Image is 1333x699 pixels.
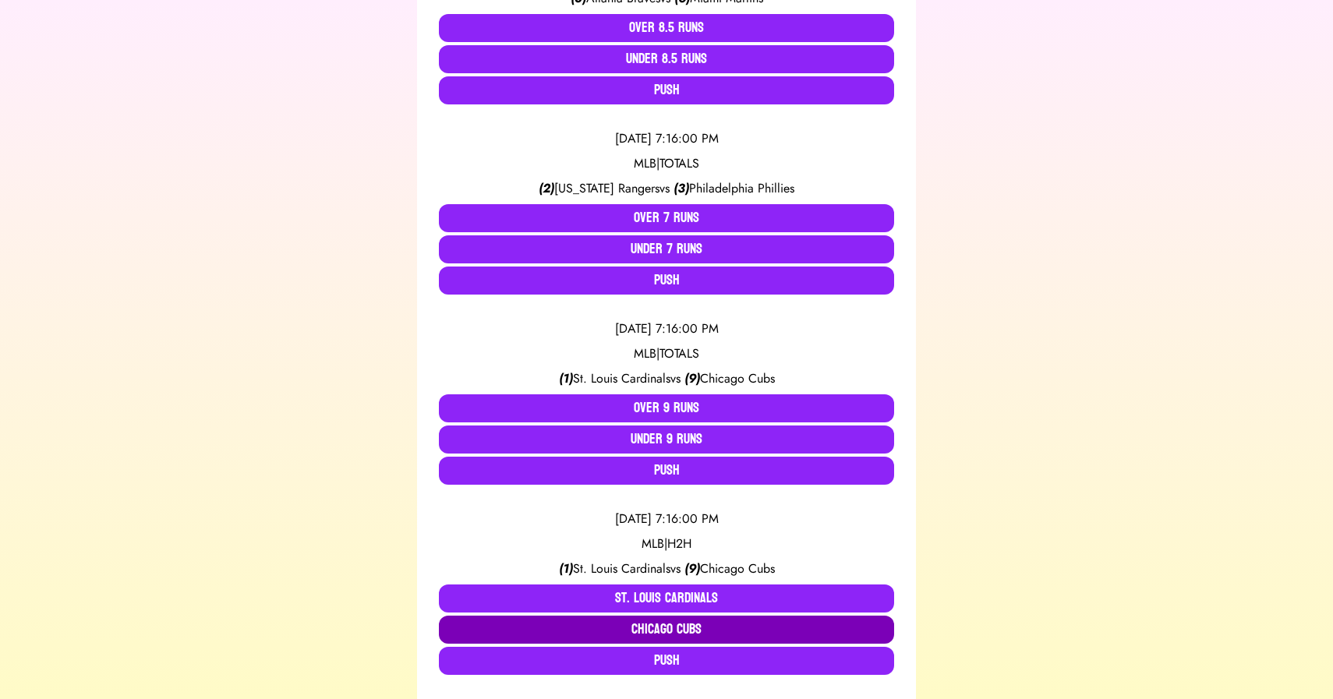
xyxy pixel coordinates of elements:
[439,616,894,644] button: Chicago Cubs
[559,369,573,387] span: ( 1 )
[684,560,700,577] span: ( 9 )
[554,179,659,197] span: [US_STATE] Rangers
[439,425,894,454] button: Under 9 Runs
[439,154,894,173] div: MLB | TOTALS
[439,369,894,388] div: vs
[439,319,894,338] div: [DATE] 7:16:00 PM
[439,267,894,295] button: Push
[539,179,554,197] span: ( 2 )
[684,369,700,387] span: ( 9 )
[674,179,689,197] span: ( 3 )
[439,584,894,613] button: St. Louis Cardinals
[439,394,894,422] button: Over 9 Runs
[559,560,573,577] span: ( 1 )
[439,344,894,363] div: MLB | TOTALS
[439,560,894,578] div: vs
[439,457,894,485] button: Push
[573,369,670,387] span: St. Louis Cardinals
[439,179,894,198] div: vs
[439,535,894,553] div: MLB | H2H
[439,14,894,42] button: Over 8.5 Runs
[439,235,894,263] button: Under 7 Runs
[439,45,894,73] button: Under 8.5 Runs
[439,76,894,104] button: Push
[689,179,794,197] span: Philadelphia Phillies
[573,560,670,577] span: St. Louis Cardinals
[700,369,775,387] span: Chicago Cubs
[439,510,894,528] div: [DATE] 7:16:00 PM
[439,204,894,232] button: Over 7 Runs
[439,129,894,148] div: [DATE] 7:16:00 PM
[439,647,894,675] button: Push
[700,560,775,577] span: Chicago Cubs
